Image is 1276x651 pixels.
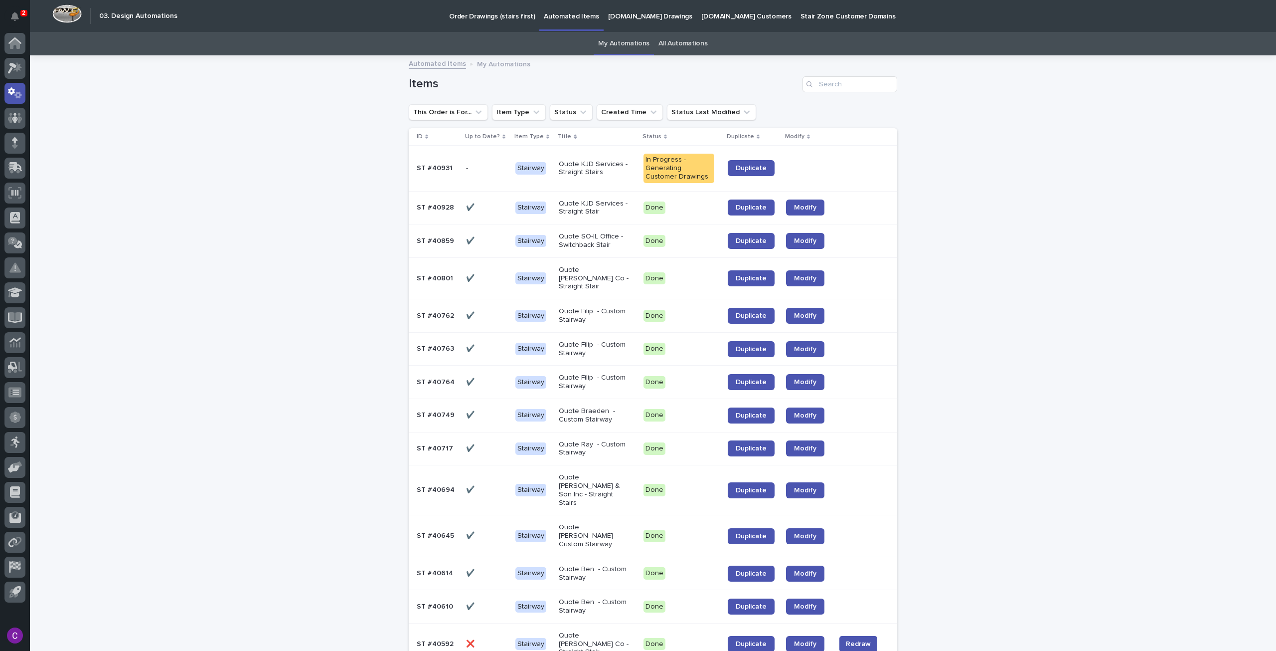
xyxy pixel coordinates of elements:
[4,625,25,646] button: users-avatar
[417,131,423,142] p: ID
[728,341,775,357] a: Duplicate
[728,408,775,424] a: Duplicate
[409,432,897,465] tr: ST #40717ST #40717 ✔️✔️ StairwayQuote Ray - Custom StairwayDoneDuplicateModify
[409,366,897,399] tr: ST #40764ST #40764 ✔️✔️ StairwayQuote Filip - Custom StairwayDoneDuplicateModify
[417,162,455,173] p: ST #40931
[515,638,546,651] div: Stairway
[409,399,897,432] tr: ST #40749ST #40749 ✔️✔️ StairwayQuote Braeden - Custom StairwayDoneDuplicateModify
[466,343,477,353] p: ✔️
[409,191,897,224] tr: ST #40928ST #40928 ✔️✔️ StairwayQuote KJD Services - Straight StairDoneDuplicateModify
[492,104,546,120] button: Item Type
[466,601,477,611] p: ✔️
[466,484,477,494] p: ✔️
[559,473,630,507] p: Quote [PERSON_NAME] & Son Inc - Straight Stairs
[786,374,824,390] a: Modify
[736,487,767,494] span: Duplicate
[477,58,530,69] p: My Automations
[728,599,775,615] a: Duplicate
[846,639,871,649] span: Redraw
[802,76,897,92] input: Search
[466,567,477,578] p: ✔️
[786,270,824,286] a: Modify
[643,343,665,355] div: Done
[515,530,546,542] div: Stairway
[22,9,25,16] p: 2
[786,440,824,456] a: Modify
[794,346,816,353] span: Modify
[794,487,816,494] span: Modify
[643,235,665,247] div: Done
[409,332,897,366] tr: ST #40763ST #40763 ✔️✔️ StairwayQuote Filip - Custom StairwayDoneDuplicateModify
[736,379,767,386] span: Duplicate
[728,270,775,286] a: Duplicate
[559,266,630,291] p: Quote [PERSON_NAME] Co - Straight Stair
[736,312,767,319] span: Duplicate
[417,601,455,611] p: ST #40610
[559,407,630,424] p: Quote Braeden - Custom Stairway
[515,376,546,389] div: Stairway
[667,104,756,120] button: Status Last Modified
[728,308,775,324] a: Duplicate
[466,162,470,173] p: -
[417,310,456,320] p: ST #40762
[417,343,456,353] p: ST #40763
[643,154,715,183] div: In Progress - Generating Customer Drawings
[794,275,816,282] span: Modify
[466,376,477,387] p: ✔️
[728,482,775,498] a: Duplicate
[515,310,546,322] div: Stairway
[515,442,546,455] div: Stairway
[466,235,477,245] p: ✔️
[728,200,775,216] a: Duplicate
[658,32,707,55] a: All Automations
[794,379,816,386] span: Modify
[409,77,798,91] h1: Items
[736,275,767,282] span: Duplicate
[550,104,593,120] button: Status
[409,104,488,120] button: This Order is For...
[409,590,897,624] tr: ST #40610ST #40610 ✔️✔️ StairwayQuote Ben - Custom StairwayDoneDuplicateModify
[409,57,466,69] a: Automated Items
[559,523,630,548] p: Quote [PERSON_NAME] - Custom Stairway
[466,272,477,283] p: ✔️
[466,202,477,212] p: ✔️
[514,131,544,142] p: Item Type
[736,603,767,610] span: Duplicate
[794,412,816,419] span: Modify
[409,515,897,557] tr: ST #40645ST #40645 ✔️✔️ StairwayQuote [PERSON_NAME] - Custom StairwayDoneDuplicateModify
[786,599,824,615] a: Modify
[465,131,500,142] p: Up to Date?
[466,409,477,420] p: ✔️
[785,131,804,142] p: Modify
[559,200,630,217] p: Quote KJD Services - Straight Stair
[736,204,767,211] span: Duplicate
[728,566,775,582] a: Duplicate
[736,533,767,540] span: Duplicate
[559,307,630,324] p: Quote Filip - Custom Stairway
[786,408,824,424] a: Modify
[466,310,477,320] p: ✔️
[409,299,897,333] tr: ST #40762ST #40762 ✔️✔️ StairwayQuote Filip - Custom StairwayDoneDuplicateModify
[466,442,477,453] p: ✔️
[598,32,649,55] a: My Automations
[417,376,457,387] p: ST #40764
[559,232,630,249] p: Quote SO-IL Office - Switchback Stair
[736,412,767,419] span: Duplicate
[466,530,477,540] p: ✔️
[794,237,816,244] span: Modify
[736,165,767,172] span: Duplicate
[417,567,455,578] p: ST #40614
[417,235,456,245] p: ST #40859
[559,598,630,615] p: Quote Ben - Custom Stairway
[643,272,665,285] div: Done
[728,440,775,456] a: Duplicate
[4,6,25,27] button: Notifications
[515,484,546,496] div: Stairway
[643,442,665,455] div: Done
[736,346,767,353] span: Duplicate
[409,257,897,299] tr: ST #40801ST #40801 ✔️✔️ StairwayQuote [PERSON_NAME] Co - Straight StairDoneDuplicateModify
[559,374,630,391] p: Quote Filip - Custom Stairway
[643,202,665,214] div: Done
[794,641,816,648] span: Modify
